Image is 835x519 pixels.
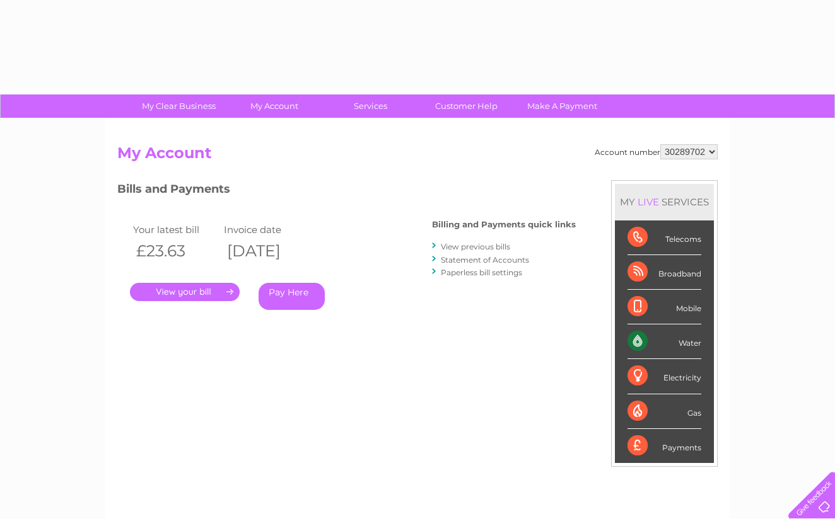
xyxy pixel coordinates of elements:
[130,283,240,301] a: .
[130,221,221,238] td: Your latest bill
[628,429,701,463] div: Payments
[628,290,701,324] div: Mobile
[318,94,423,118] a: Services
[635,196,662,208] div: LIVE
[117,180,576,202] h3: Bills and Payments
[221,238,312,264] th: [DATE]
[510,94,614,118] a: Make A Payment
[117,144,718,168] h2: My Account
[441,242,510,251] a: View previous bills
[628,394,701,429] div: Gas
[432,220,576,229] h4: Billing and Payments quick links
[259,283,325,310] a: Pay Here
[130,238,221,264] th: £23.63
[223,94,327,118] a: My Account
[628,324,701,359] div: Water
[615,184,714,220] div: MY SERVICES
[414,94,518,118] a: Customer Help
[221,221,312,238] td: Invoice date
[595,144,718,159] div: Account number
[628,359,701,394] div: Electricity
[441,255,529,265] a: Statement of Accounts
[127,94,231,118] a: My Clear Business
[441,268,522,277] a: Paperless bill settings
[628,255,701,290] div: Broadband
[628,220,701,255] div: Telecoms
